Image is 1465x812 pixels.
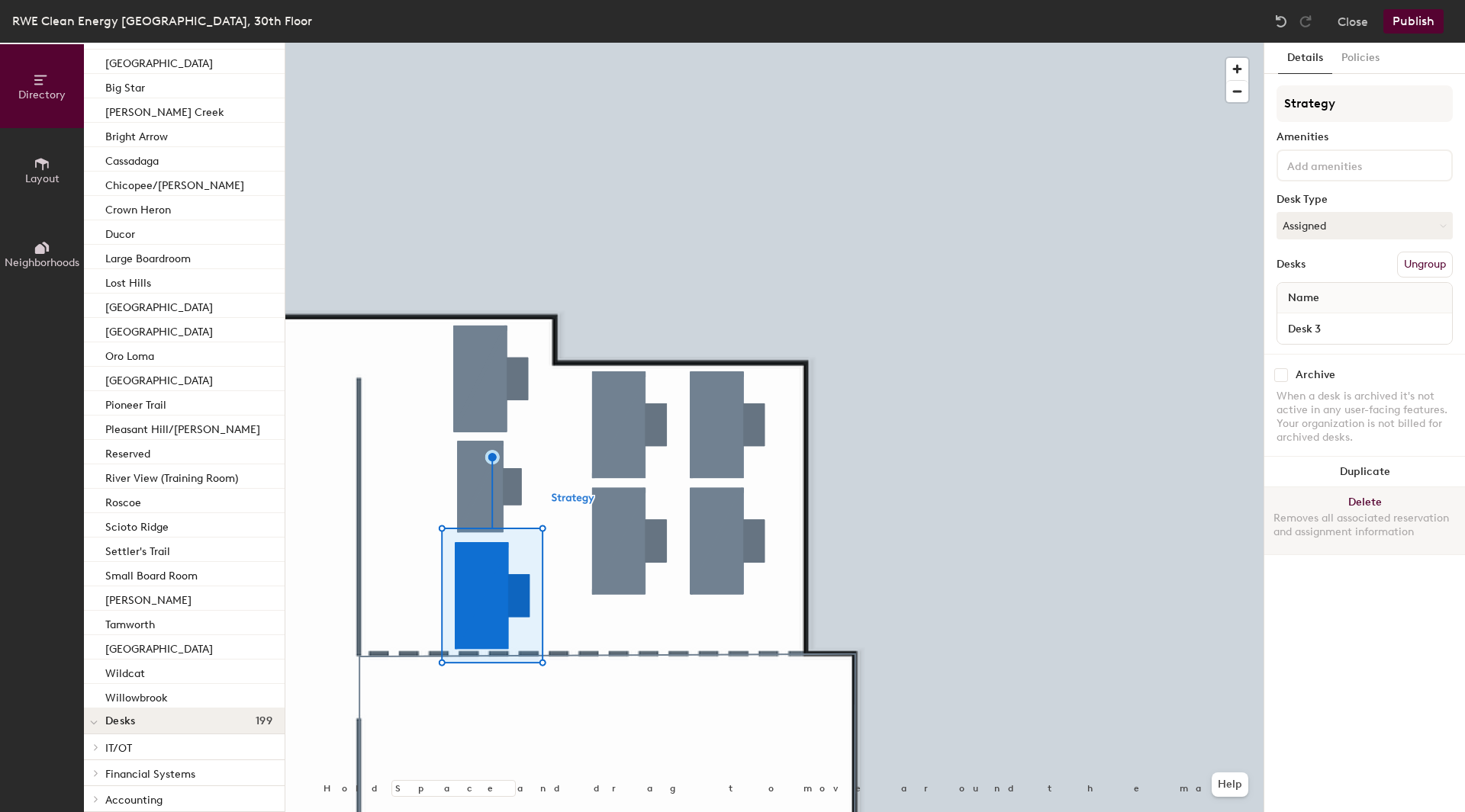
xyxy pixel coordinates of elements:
div: RWE Clean Energy [GEOGRAPHIC_DATA], 30th Floor [12,11,312,30]
p: Pioneer Trail [105,394,166,412]
button: Publish [1383,9,1444,34]
p: [GEOGRAPHIC_DATA] [105,297,213,314]
p: Large Boardroom [105,248,191,265]
div: Desks [1277,258,1306,271]
p: Settler's Trail [105,541,170,558]
div: Desk Type [1277,194,1453,206]
span: Desks [105,715,135,727]
div: Amenities [1277,131,1453,143]
button: Details [1278,43,1332,74]
img: Redo [1298,14,1313,29]
button: Assigned [1277,212,1453,239]
p: River View (Training Room) [105,467,238,485]
p: [GEOGRAPHIC_DATA] [105,370,213,387]
p: Scioto Ridge [105,516,169,534]
div: When a desk is archived it's not active in any user-facing features. Your organization is not bil... [1277,390,1453,445]
input: Add amenities [1284,156,1422,174]
p: Pleasant Hill/[PERSON_NAME] [105,419,260,436]
p: Wildcat [105,663,145,680]
span: Neighborhoods [5,256,79,269]
span: Name [1280,284,1327,312]
div: Archive [1296,369,1335,381]
p: Roscoe [105,492,141,509]
span: Directory [18,88,66,101]
p: [GEOGRAPHIC_DATA] [105,638,213,656]
p: Lost Hills [105,272,151,290]
span: IT/OT [105,742,132,755]
span: Layout [25,172,60,185]
p: Reserved [105,443,150,461]
p: Small Board Room [105,565,198,583]
input: Unnamed desk [1280,318,1449,339]
button: Duplicate [1264,457,1465,487]
button: Help [1212,772,1248,797]
p: Bright Arrow [105,126,168,143]
button: Policies [1332,43,1389,74]
button: Ungroup [1397,252,1453,278]
p: [PERSON_NAME] [105,589,192,607]
img: Undo [1273,14,1289,29]
button: Close [1338,9,1368,34]
p: [PERSON_NAME] Creek [105,101,224,119]
p: Big Star [105,77,145,95]
div: Removes all associated reservation and assignment information [1273,512,1456,539]
p: [GEOGRAPHIC_DATA] [105,321,213,339]
span: Accounting [105,794,163,807]
p: Chicopee/[PERSON_NAME] [105,175,244,192]
p: Crown Heron [105,199,171,217]
span: 199 [256,715,272,727]
p: Oro Loma [105,345,154,363]
button: DeleteRemoves all associated reservation and assignment information [1264,487,1465,554]
p: Tamworth [105,614,155,631]
p: Ducor [105,223,135,241]
p: [GEOGRAPHIC_DATA] [105,53,213,70]
p: Willowbrook [105,687,168,704]
span: Financial Systems [105,768,195,781]
p: Cassadaga [105,150,159,168]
